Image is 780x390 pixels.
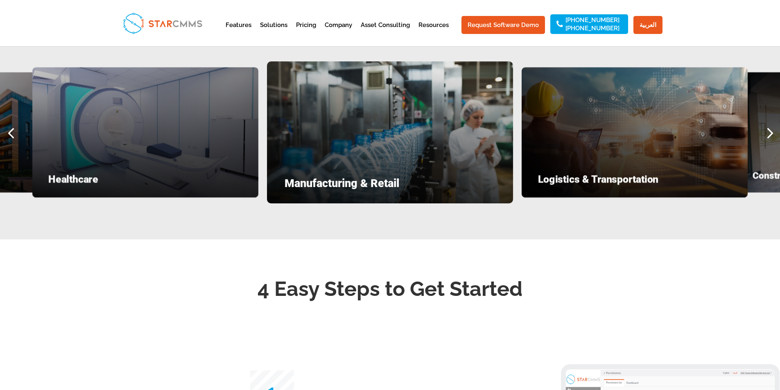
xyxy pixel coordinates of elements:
[644,302,780,390] iframe: Chat Widget
[48,174,242,188] h4: Healthcare
[169,275,611,307] h2: 4 Easy Steps to Get Started
[633,16,662,34] a: العربية
[285,178,496,193] h4: Manufacturing & Retail
[758,122,780,143] div: Next slide
[32,67,258,198] div: 1 / 7
[565,25,619,31] a: [PHONE_NUMBER]
[418,22,449,42] a: Resources
[260,22,287,42] a: Solutions
[522,67,748,198] div: 3 / 7
[361,22,410,42] a: Asset Consulting
[565,17,619,23] a: [PHONE_NUMBER]
[325,22,352,42] a: Company
[267,61,513,204] div: 2 / 7
[538,174,732,188] h4: Logistics & Transportation
[226,22,251,42] a: Features
[461,16,545,34] a: Request Software Demo
[296,22,316,42] a: Pricing
[120,9,206,37] img: StarCMMS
